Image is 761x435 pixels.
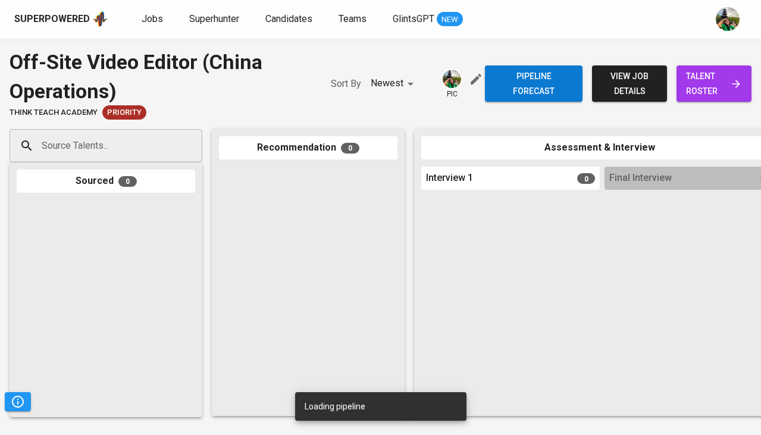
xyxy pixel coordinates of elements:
[14,12,90,26] div: Superpowered
[393,13,434,24] span: GlintsGPT
[494,69,573,98] span: Pipeline forecast
[677,65,751,102] a: talent roster
[142,13,163,24] span: Jobs
[118,176,137,187] span: 0
[592,65,667,102] button: view job details
[602,69,657,98] span: view job details
[102,105,146,120] div: New Job received from Demand Team
[485,65,583,102] button: Pipeline forecast
[339,12,369,27] a: Teams
[341,143,359,154] span: 0
[102,107,146,118] span: Priority
[10,107,98,118] span: Think Teach Academy
[371,73,418,95] div: Newest
[196,145,198,147] button: Open
[305,396,365,417] div: Loading pipeline
[142,12,165,27] a: Jobs
[686,69,742,98] span: talent roster
[441,68,462,99] div: pic
[219,136,397,159] div: Recommendation
[443,70,461,88] img: eva@glints.com
[716,7,740,31] img: eva@glints.com
[339,13,367,24] span: Teams
[437,14,463,26] span: NEW
[371,76,403,90] p: Newest
[189,12,242,27] a: Superhunter
[577,173,595,184] span: 0
[393,12,463,27] a: GlintsGPT NEW
[17,170,195,193] div: Sourced
[92,10,108,28] img: app logo
[426,171,473,185] span: Interview 1
[189,13,239,24] span: Superhunter
[14,10,108,28] a: Superpoweredapp logo
[5,392,31,411] button: Pipeline Triggers
[265,13,312,24] span: Candidates
[331,77,361,91] p: Sort By
[265,12,315,27] a: Candidates
[10,48,307,105] div: Off-Site Video Editor (China Operations)
[609,171,672,185] span: Final Interview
